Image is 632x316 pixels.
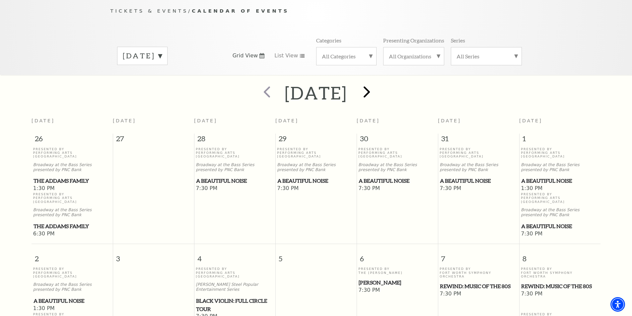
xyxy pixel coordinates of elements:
[521,208,599,218] p: Broadway at the Bass Series presented by PNC Bank
[192,8,289,14] span: Calendar of Events
[110,8,188,14] span: Tickets & Events
[359,279,436,287] span: [PERSON_NAME]
[33,230,111,238] span: 6:30 PM
[113,118,136,123] span: [DATE]
[389,53,439,60] label: All Organizations
[276,244,357,267] span: 5
[196,297,273,313] span: Black Violin: Full Circle Tour
[33,282,111,292] p: Broadway at the Bass Series presented by PNC Bank
[521,222,599,230] a: A Beautiful Noise
[520,244,601,267] span: 8
[358,185,436,192] span: 7:30 PM
[358,177,436,185] a: A Beautiful Noise
[196,177,273,185] span: A Beautiful Noise
[285,82,347,103] h2: [DATE]
[233,52,258,59] span: Grid View
[196,162,274,172] p: Broadway at the Bass Series presented by PNC Bank
[33,208,111,218] p: Broadway at the Bass Series presented by PNC Bank
[274,52,298,59] span: List View
[519,118,542,123] span: [DATE]
[196,185,274,192] span: 7:30 PM
[194,244,275,267] span: 4
[123,51,162,61] label: [DATE]
[438,118,461,123] span: [DATE]
[521,230,599,238] span: 7:30 PM
[456,53,516,60] label: All Series
[276,134,357,147] span: 29
[359,177,436,185] span: A Beautiful Noise
[358,147,436,158] p: Presented By Performing Arts [GEOGRAPHIC_DATA]
[275,118,299,123] span: [DATE]
[277,177,355,185] a: A Beautiful Noise
[110,7,522,15] p: /
[113,134,194,147] span: 27
[33,222,111,230] a: The Addams Family
[440,162,518,172] p: Broadway at the Bass Series presented by PNC Bank
[521,267,599,278] p: Presented By Fort Worth Symphony Orchestra
[354,81,378,105] button: next
[196,267,274,278] p: Presented By Performing Arts [GEOGRAPHIC_DATA]
[33,267,111,278] p: Presented By Performing Arts [GEOGRAPHIC_DATA]
[33,162,111,172] p: Broadway at the Bass Series presented by PNC Bank
[33,297,111,305] a: A Beautiful Noise
[34,297,111,305] span: A Beautiful Noise
[383,37,444,44] p: Presenting Organizations
[32,134,113,147] span: 26
[521,162,599,172] p: Broadway at the Bass Series presented by PNC Bank
[194,134,275,147] span: 28
[358,279,436,287] a: Beatrice Rana
[34,222,111,230] span: The Addams Family
[521,185,599,192] span: 1:30 PM
[358,287,436,294] span: 7:30 PM
[277,147,355,158] p: Presented By Performing Arts [GEOGRAPHIC_DATA]
[33,305,111,312] span: 1:30 PM
[196,282,274,292] p: [PERSON_NAME] Steel Popular Entertainment Series
[113,244,194,267] span: 3
[521,282,599,290] a: REWIND: Music of the 80s
[277,185,355,192] span: 7:30 PM
[521,290,599,298] span: 7:30 PM
[194,118,217,123] span: [DATE]
[520,134,601,147] span: 1
[33,177,111,185] a: The Addams Family
[196,177,274,185] a: A Beautiful Noise
[358,162,436,172] p: Broadway at the Bass Series presented by PNC Bank
[451,37,465,44] p: Series
[196,297,274,313] a: Black Violin: Full Circle Tour
[358,267,436,275] p: Presented By The [PERSON_NAME]
[357,134,438,147] span: 30
[33,192,111,204] p: Presented By Performing Arts [GEOGRAPHIC_DATA]
[610,297,625,312] div: Accessibility Menu
[440,290,518,298] span: 7:30 PM
[438,134,519,147] span: 31
[316,37,341,44] p: Categories
[357,244,438,267] span: 6
[277,162,355,172] p: Broadway at the Bass Series presented by PNC Bank
[440,177,517,185] span: A Beautiful Noise
[357,118,380,123] span: [DATE]
[440,147,518,158] p: Presented By Performing Arts [GEOGRAPHIC_DATA]
[322,53,371,60] label: All Categories
[33,185,111,192] span: 1:30 PM
[440,282,517,290] span: REWIND: Music of the 80s
[440,282,518,290] a: REWIND: Music of the 80s
[34,177,111,185] span: The Addams Family
[196,147,274,158] p: Presented By Performing Arts [GEOGRAPHIC_DATA]
[32,244,113,267] span: 2
[521,177,599,185] a: A Beautiful Noise
[521,192,599,204] p: Presented By Performing Arts [GEOGRAPHIC_DATA]
[32,118,55,123] span: [DATE]
[33,147,111,158] p: Presented By Performing Arts [GEOGRAPHIC_DATA]
[440,185,518,192] span: 7:30 PM
[440,267,518,278] p: Presented By Fort Worth Symphony Orchestra
[254,81,278,105] button: prev
[521,147,599,158] p: Presented By Performing Arts [GEOGRAPHIC_DATA]
[440,177,518,185] a: A Beautiful Noise
[438,244,519,267] span: 7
